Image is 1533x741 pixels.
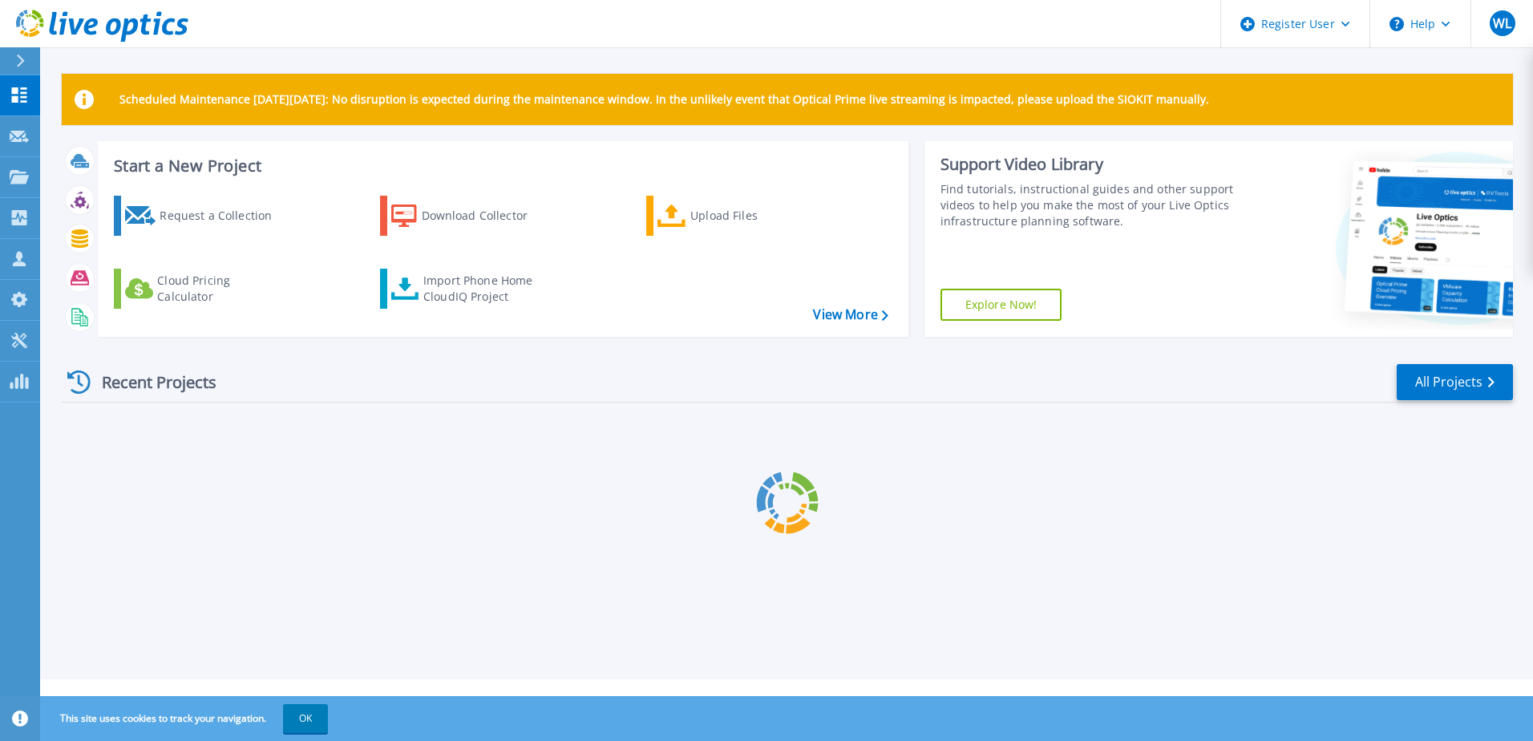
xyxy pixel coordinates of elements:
[114,157,888,175] h3: Start a New Project
[813,307,888,322] a: View More
[157,273,285,305] div: Cloud Pricing Calculator
[1493,17,1511,30] span: WL
[283,704,328,733] button: OK
[380,196,559,236] a: Download Collector
[114,196,293,236] a: Request a Collection
[1397,364,1513,400] a: All Projects
[423,273,548,305] div: Import Phone Home CloudIQ Project
[940,154,1240,175] div: Support Video Library
[44,704,328,733] span: This site uses cookies to track your navigation.
[114,269,293,309] a: Cloud Pricing Calculator
[940,181,1240,229] div: Find tutorials, instructional guides and other support videos to help you make the most of your L...
[940,289,1062,321] a: Explore Now!
[646,196,825,236] a: Upload Files
[119,93,1209,106] p: Scheduled Maintenance [DATE][DATE]: No disruption is expected during the maintenance window. In t...
[160,200,288,232] div: Request a Collection
[690,200,819,232] div: Upload Files
[62,362,238,402] div: Recent Projects
[422,200,550,232] div: Download Collector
